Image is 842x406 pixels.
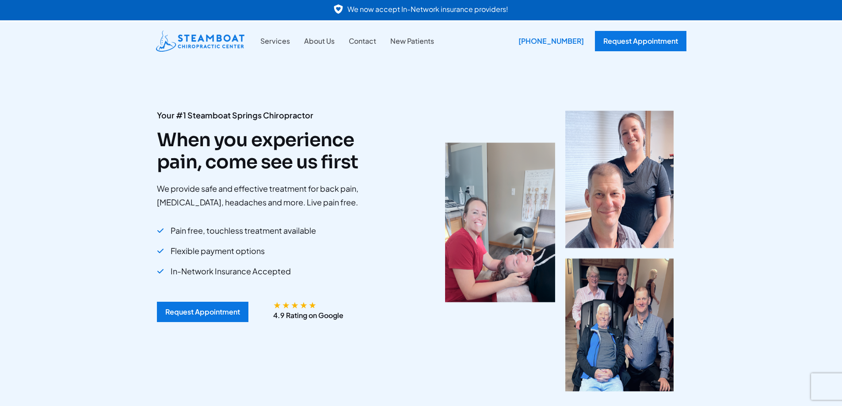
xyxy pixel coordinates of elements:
[297,35,342,47] a: About Us
[291,301,299,308] span: ★
[595,31,686,51] a: Request Appointment
[171,243,265,259] span: Flexible payment options
[156,30,244,52] img: Steamboat Chiropractic Center
[253,35,441,47] nav: Site Navigation
[309,301,316,308] span: ★
[253,35,297,47] a: Services
[512,31,586,51] a: [PHONE_NUMBER]
[157,302,248,322] a: Request Appointment
[171,223,316,239] span: Pain free, touchless treatment available
[300,301,308,308] span: ★
[383,35,441,47] a: New Patients
[157,182,389,209] p: We provide safe and effective treatment for back pain, [MEDICAL_DATA], headaches and more. Live p...
[273,301,281,308] span: ★
[157,110,313,120] strong: Your #1 Steamboat Springs Chiropractor
[165,308,240,315] div: Request Appointment
[171,263,291,279] span: In-Network Insurance Accepted
[157,129,389,174] h2: When you experience pain, come see us first
[342,35,383,47] a: Contact
[282,301,290,308] span: ★
[273,310,343,321] p: 4.9 Rating on Google
[273,301,317,308] div: 4.9/5
[512,31,591,51] div: [PHONE_NUMBER]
